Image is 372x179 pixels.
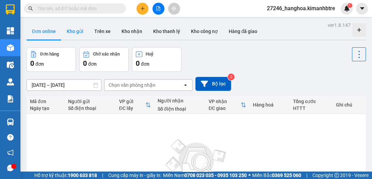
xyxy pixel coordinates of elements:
strong: 0708 023 035 - 0935 103 250 [184,173,247,178]
sup: 2 [228,74,234,80]
input: Tìm tên, số ĐT hoặc mã đơn [37,5,118,12]
span: Cung cấp máy in - giấy in: [108,172,161,179]
span: 0 [136,59,140,67]
div: ĐC giao [209,105,241,111]
span: Miền Nam [163,172,247,179]
button: Kho thanh lý [148,23,185,39]
div: Mã đơn [30,99,61,104]
span: Hỗ trợ kỹ thuật: [34,172,97,179]
div: Hàng hoá [253,102,286,108]
img: icon-new-feature [344,5,350,12]
button: Kho nhận [116,23,148,39]
button: aim [168,3,180,15]
span: | [306,172,307,179]
button: Hàng đã giao [223,23,263,39]
span: copyright [334,173,339,178]
div: Tổng cước [293,99,329,104]
button: Kho gửi [61,23,89,39]
div: Ghi chú [336,102,362,108]
img: logo-vxr [6,4,15,15]
img: warehouse-icon [7,118,14,126]
span: 1 [349,3,351,8]
span: Miền Bắc [252,172,301,179]
strong: 1900 633 818 [68,173,97,178]
img: warehouse-icon [7,44,14,51]
span: | [102,172,103,179]
span: 0 [83,59,87,67]
span: ⚪️ [248,174,250,177]
img: warehouse-icon [7,78,14,85]
button: Đơn online [27,23,61,39]
th: Toggle SortBy [116,96,154,114]
div: Huỷ [146,52,153,56]
span: message [7,165,14,171]
button: Đơn hàng0đơn [27,47,76,72]
span: đơn [141,61,149,67]
div: ver 1.8.147 [328,21,351,29]
button: Bộ lọc [195,77,231,91]
span: question-circle [7,134,14,141]
div: Người nhận [158,98,202,103]
span: notification [7,149,14,156]
span: caret-down [359,5,365,12]
div: VP gửi [119,99,145,104]
span: search [28,6,33,11]
button: Huỷ0đơn [132,47,181,72]
span: aim [172,6,176,11]
img: dashboard-icon [7,27,14,34]
div: Đơn hàng [40,52,59,56]
sup: 1 [347,3,352,8]
div: ĐC lấy [119,105,145,111]
div: HTTT [293,105,329,111]
th: Toggle SortBy [205,96,249,114]
button: Kho công nợ [185,23,223,39]
button: plus [136,3,148,15]
span: đơn [35,61,44,67]
button: Chờ xác nhận0đơn [79,47,129,72]
span: đơn [88,61,97,67]
div: Chọn văn phòng nhận [109,82,156,88]
img: warehouse-icon [7,61,14,68]
svg: open [183,82,188,88]
input: Select a date range. [27,80,101,91]
span: 27246_hanghoa.kimanhbtre [261,4,341,13]
div: Người gửi [68,99,112,104]
div: Số điện thoại [68,105,112,111]
img: solution-icon [7,95,14,102]
div: VP nhận [209,99,241,104]
button: file-add [152,3,164,15]
span: plus [140,6,145,11]
span: 0 [30,59,34,67]
div: Số điện thoại [158,106,202,112]
div: Ngày tạo [30,105,61,111]
button: Trên xe [89,23,116,39]
div: Tạo kho hàng mới [352,23,366,37]
div: Chờ xác nhận [93,52,120,56]
strong: 0369 525 060 [272,173,301,178]
span: file-add [156,6,161,11]
button: caret-down [356,3,368,15]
